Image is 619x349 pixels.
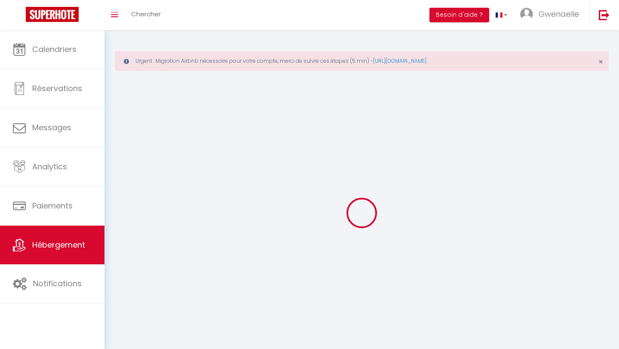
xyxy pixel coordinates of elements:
span: Analytics [32,161,67,172]
div: Urgent : Migration Airbnb nécessaire pour votre compte, merci de suivre ces étapes (5 min) - [115,51,609,71]
span: Messages [32,122,71,133]
span: Chercher [131,9,161,18]
span: Notifications [33,278,82,289]
button: Ouvrir le widget de chat LiveChat [7,3,33,29]
span: Gwenaelle [539,9,579,19]
span: × [598,56,603,67]
img: ... [520,8,533,21]
span: Paiements [32,200,73,211]
span: Calendriers [32,44,77,55]
img: Super Booking [26,7,79,22]
img: logout [599,9,610,20]
button: Besoin d'aide ? [429,8,489,22]
a: [URL][DOMAIN_NAME] [373,57,426,64]
button: Close [598,58,603,66]
span: Réservations [32,83,82,94]
span: Hébergement [32,239,85,250]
